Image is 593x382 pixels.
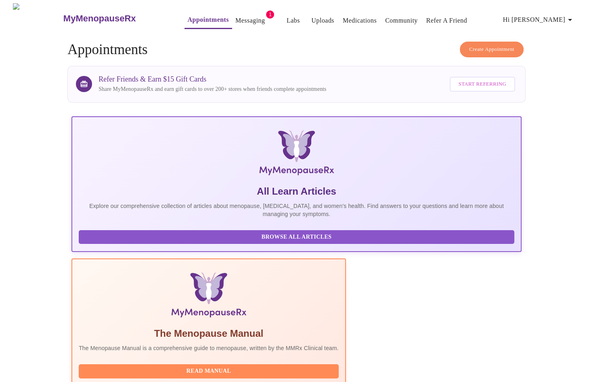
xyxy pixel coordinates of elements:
button: Medications [339,13,380,29]
a: Start Referring [448,73,517,96]
a: Uploads [311,15,334,26]
p: The Menopause Manual is a comprehensive guide to menopause, written by the MMRx Clinical team. [79,344,339,352]
span: 1 [266,10,274,19]
h4: Appointments [67,42,526,58]
img: Menopause Manual [120,272,297,321]
span: Hi [PERSON_NAME] [503,14,575,25]
a: Read Manual [79,367,341,374]
button: Refer a Friend [423,13,471,29]
span: Start Referring [459,80,506,89]
p: Share MyMenopauseRx and earn gift cards to over 200+ stores when friends complete appointments [98,85,326,93]
img: MyMenopauseRx Logo [147,130,447,178]
button: Labs [280,13,306,29]
button: Create Appointment [460,42,524,57]
a: Browse All Articles [79,233,516,240]
h5: All Learn Articles [79,185,514,198]
button: Browse All Articles [79,230,514,244]
button: Uploads [308,13,337,29]
span: Browse All Articles [87,232,506,242]
a: Appointments [188,14,229,25]
span: Create Appointment [469,45,514,54]
a: Messaging [235,15,265,26]
button: Appointments [184,12,232,29]
button: Read Manual [79,364,339,378]
a: Community [385,15,418,26]
a: Refer a Friend [426,15,467,26]
h3: Refer Friends & Earn $15 Gift Cards [98,75,326,84]
a: MyMenopauseRx [62,4,168,33]
h5: The Menopause Manual [79,327,339,340]
img: MyMenopauseRx Logo [13,3,62,34]
button: Hi [PERSON_NAME] [500,12,578,28]
button: Community [382,13,421,29]
button: Start Referring [450,77,515,92]
p: Explore our comprehensive collection of articles about menopause, [MEDICAL_DATA], and women's hea... [79,202,514,218]
a: Medications [343,15,377,26]
a: Labs [287,15,300,26]
h3: MyMenopauseRx [63,13,136,24]
button: Messaging [232,13,268,29]
span: Read Manual [87,366,331,376]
